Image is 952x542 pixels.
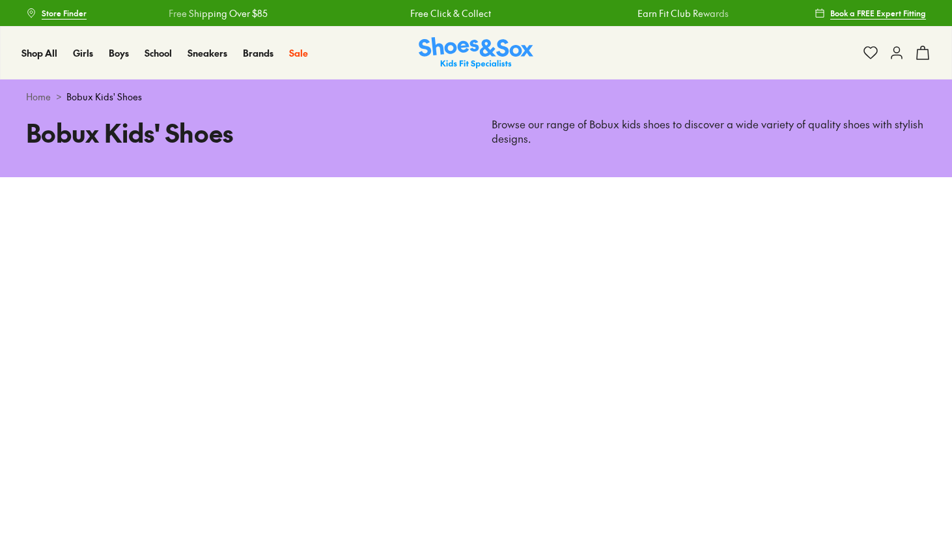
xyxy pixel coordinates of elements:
div: > [26,90,926,104]
span: Boys [109,46,129,59]
a: Earn Fit Club Rewards [637,7,729,20]
span: Shop All [21,46,57,59]
a: Shoes & Sox [419,37,533,69]
a: Free Shipping Over $85 [169,7,268,20]
a: Girls [73,46,93,60]
a: Shop All [21,46,57,60]
span: Book a FREE Expert Fitting [830,7,926,19]
a: Boys [109,46,129,60]
span: Store Finder [42,7,87,19]
a: Free Click & Collect [410,7,491,20]
img: SNS_Logo_Responsive.svg [419,37,533,69]
a: Sneakers [188,46,227,60]
a: School [145,46,172,60]
a: Sale [289,46,308,60]
a: Store Finder [26,1,87,25]
p: Browse our range of Bobux kids shoes to discover a wide variety of quality shoes with stylish des... [492,117,926,146]
h1: Bobux Kids' Shoes [26,114,460,151]
a: Book a FREE Expert Fitting [815,1,926,25]
span: Girls [73,46,93,59]
a: Home [26,90,51,104]
span: School [145,46,172,59]
span: Bobux Kids' Shoes [66,90,142,104]
span: Sale [289,46,308,59]
span: Sneakers [188,46,227,59]
span: Brands [243,46,273,59]
a: Brands [243,46,273,60]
